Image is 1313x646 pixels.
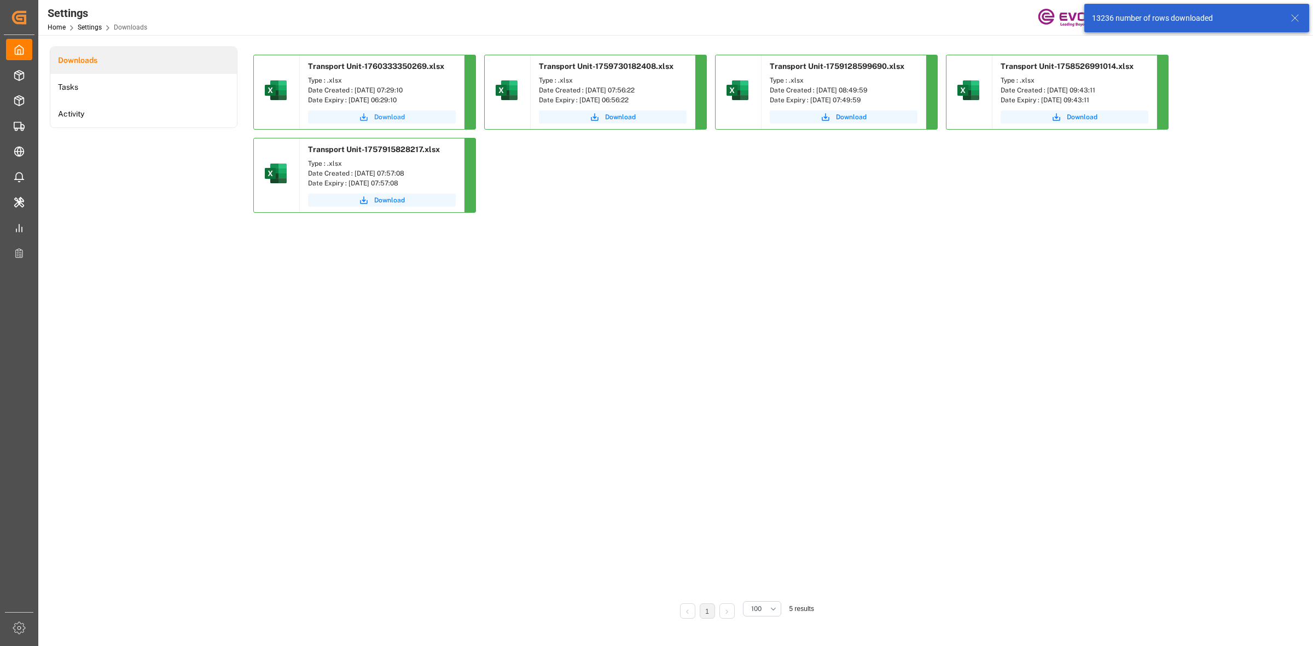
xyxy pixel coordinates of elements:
div: Settings [48,5,147,21]
span: Transport Unit-1757915828217.xlsx [308,145,440,154]
li: 1 [700,603,715,619]
span: 100 [751,604,762,614]
span: 5 results [789,605,814,613]
div: Date Created : [DATE] 09:43:11 [1001,85,1148,95]
div: Date Expiry : [DATE] 06:29:10 [308,95,456,105]
img: microsoft-excel-2019--v1.png [263,77,289,103]
button: Download [539,110,687,124]
a: Settings [78,24,102,31]
button: open menu [743,601,781,616]
img: microsoft-excel-2019--v1.png [955,77,981,103]
div: Date Created : [DATE] 07:29:10 [308,85,456,95]
div: Type : .xlsx [770,75,917,85]
button: Download [770,110,917,124]
span: Transport Unit-1759128599690.xlsx [770,62,904,71]
a: Tasks [50,74,237,101]
img: microsoft-excel-2019--v1.png [263,160,289,187]
span: Download [374,195,405,205]
div: Date Expiry : [DATE] 06:56:22 [539,95,687,105]
div: Date Created : [DATE] 07:57:08 [308,168,456,178]
span: Download [1067,112,1097,122]
span: Transport Unit-1758526991014.xlsx [1001,62,1134,71]
a: 1 [705,608,709,615]
button: Download [308,110,456,124]
a: Home [48,24,66,31]
div: Date Expiry : [DATE] 07:49:59 [770,95,917,105]
span: Transport Unit-1759730182408.xlsx [539,62,673,71]
button: Download [308,194,456,207]
span: Download [836,112,867,122]
img: Evonik-brand-mark-Deep-Purple-RGB.jpeg_1700498283.jpeg [1038,8,1109,27]
div: Type : .xlsx [539,75,687,85]
div: Type : .xlsx [308,159,456,168]
span: Download [605,112,636,122]
span: Download [374,112,405,122]
div: 13236 number of rows downloaded [1092,13,1280,24]
span: Transport Unit-1760333350269.xlsx [308,62,444,71]
div: Type : .xlsx [308,75,456,85]
div: Date Created : [DATE] 08:49:59 [770,85,917,95]
li: Previous Page [680,603,695,619]
img: microsoft-excel-2019--v1.png [493,77,520,103]
a: Downloads [50,47,237,74]
button: Download [1001,110,1148,124]
a: Activity [50,101,237,127]
div: Date Created : [DATE] 07:56:22 [539,85,687,95]
div: Date Expiry : [DATE] 07:57:08 [308,178,456,188]
div: Date Expiry : [DATE] 09:43:11 [1001,95,1148,105]
img: microsoft-excel-2019--v1.png [724,77,751,103]
div: Type : .xlsx [1001,75,1148,85]
li: Next Page [719,603,735,619]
